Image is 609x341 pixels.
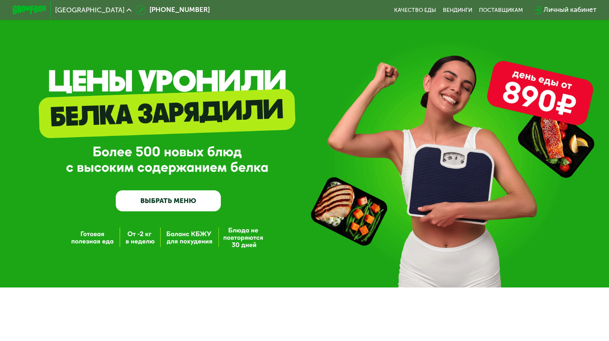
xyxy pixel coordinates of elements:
a: ВЫБРАТЬ МЕНЮ [116,190,221,211]
div: Личный кабинет [544,5,596,15]
div: поставщикам [479,7,523,13]
a: [PHONE_NUMBER] [136,5,209,15]
span: [GEOGRAPHIC_DATA] [55,7,124,13]
a: Вендинги [443,7,472,13]
a: Качество еды [394,7,436,13]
